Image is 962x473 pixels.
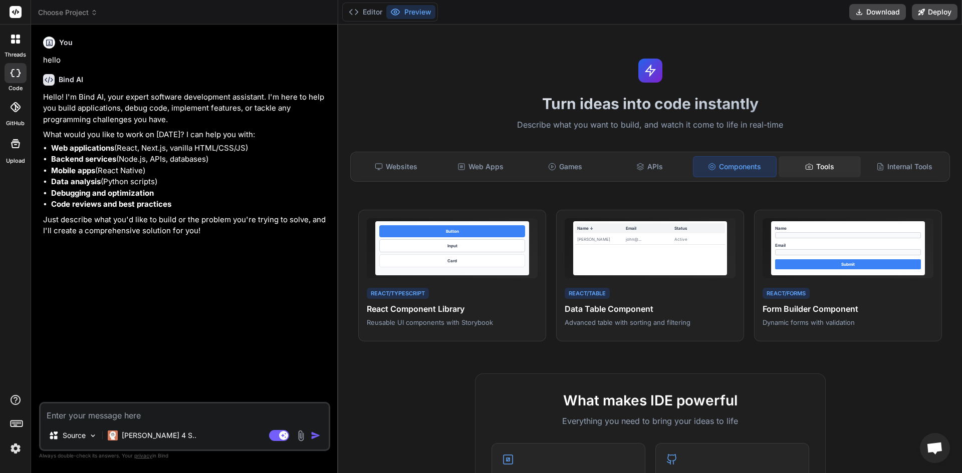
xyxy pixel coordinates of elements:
strong: Code reviews and best practices [51,199,171,209]
p: Just describe what you'd like to build or the problem you're trying to solve, and I'll create a c... [43,214,328,237]
strong: Mobile apps [51,166,95,175]
div: Internal Tools [863,156,945,177]
a: Open chat [920,433,950,463]
div: APIs [608,156,691,177]
strong: Debugging and optimization [51,188,154,198]
p: Everything you need to bring your ideas to life [492,415,809,427]
button: Editor [345,5,386,19]
li: (React, Next.js, vanilla HTML/CSS/JS) [51,143,328,154]
div: Components [693,156,777,177]
div: Games [524,156,607,177]
div: React/TypeScript [367,288,429,299]
div: [PERSON_NAME] [577,236,626,242]
div: Email [626,225,674,231]
div: Name [775,225,921,231]
div: Tools [779,156,861,177]
div: React/Table [565,288,610,299]
li: (Node.js, APIs, databases) [51,154,328,165]
span: Choose Project [38,8,98,18]
h6: You [59,38,73,48]
div: Active [674,236,723,242]
button: Preview [386,5,435,19]
img: Pick Models [89,431,97,440]
span: privacy [134,452,152,458]
div: john@... [626,236,674,242]
div: Websites [355,156,437,177]
img: settings [7,440,24,457]
h1: Turn ideas into code instantly [344,95,956,113]
div: Email [775,242,921,248]
div: Submit [775,259,921,269]
p: Dynamic forms with validation [763,318,933,327]
strong: Data analysis [51,177,101,186]
h2: What makes IDE powerful [492,390,809,411]
img: icon [311,430,321,440]
img: attachment [295,430,307,441]
h6: Bind AI [59,75,83,85]
p: [PERSON_NAME] 4 S.. [122,430,196,440]
p: Advanced table with sorting and filtering [565,318,736,327]
p: hello [43,55,328,66]
li: (React Native) [51,165,328,177]
p: Hello! I'm Bind AI, your expert software development assistant. I'm here to help you build applic... [43,92,328,126]
strong: Backend services [51,154,116,164]
label: threads [5,51,26,59]
strong: Web applications [51,143,114,153]
div: Card [379,254,525,267]
div: Button [379,225,525,237]
p: Always double-check its answers. Your in Bind [39,451,330,460]
p: Reusable UI components with Storybook [367,318,538,327]
button: Download [849,4,906,20]
button: Deploy [912,4,957,20]
label: code [9,84,23,93]
div: Status [674,225,723,231]
div: Input [379,239,525,252]
h4: Data Table Component [565,303,736,315]
label: GitHub [6,119,25,128]
div: React/Forms [763,288,810,299]
li: (Python scripts) [51,176,328,188]
label: Upload [6,157,25,165]
h4: Form Builder Component [763,303,933,315]
p: What would you like to work on [DATE]? I can help you with: [43,129,328,141]
p: Source [63,430,86,440]
img: Claude 4 Sonnet [108,430,118,440]
h4: React Component Library [367,303,538,315]
div: Web Apps [439,156,522,177]
div: Name ↓ [577,225,626,231]
p: Describe what you want to build, and watch it come to life in real-time [344,119,956,132]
